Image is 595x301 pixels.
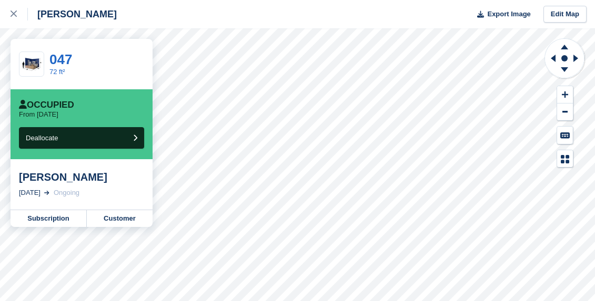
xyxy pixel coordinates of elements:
button: Zoom Out [557,103,573,121]
span: Deallocate [26,134,58,142]
div: Ongoing [54,188,79,198]
button: Keyboard Shortcuts [557,127,573,144]
button: Deallocate [19,127,144,149]
div: [PERSON_NAME] [28,8,117,20]
div: [PERSON_NAME] [19,171,144,183]
button: Map Legend [557,150,573,168]
a: 047 [49,51,72,67]
div: [DATE] [19,188,41,198]
span: Export Image [487,9,530,19]
img: arrow-right-light-icn-cde0832a797a2874e46488d9cf13f60e5c3a73dbe684e267c42b8395dfbc2abf.svg [44,191,49,195]
div: Occupied [19,100,74,110]
a: 72 ft² [49,68,65,76]
a: Subscription [11,210,87,227]
p: From [DATE] [19,110,58,119]
img: 10-ft-container.jpg [19,55,44,74]
button: Export Image [471,6,531,23]
button: Zoom In [557,86,573,103]
a: Edit Map [543,6,587,23]
a: Customer [87,210,153,227]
